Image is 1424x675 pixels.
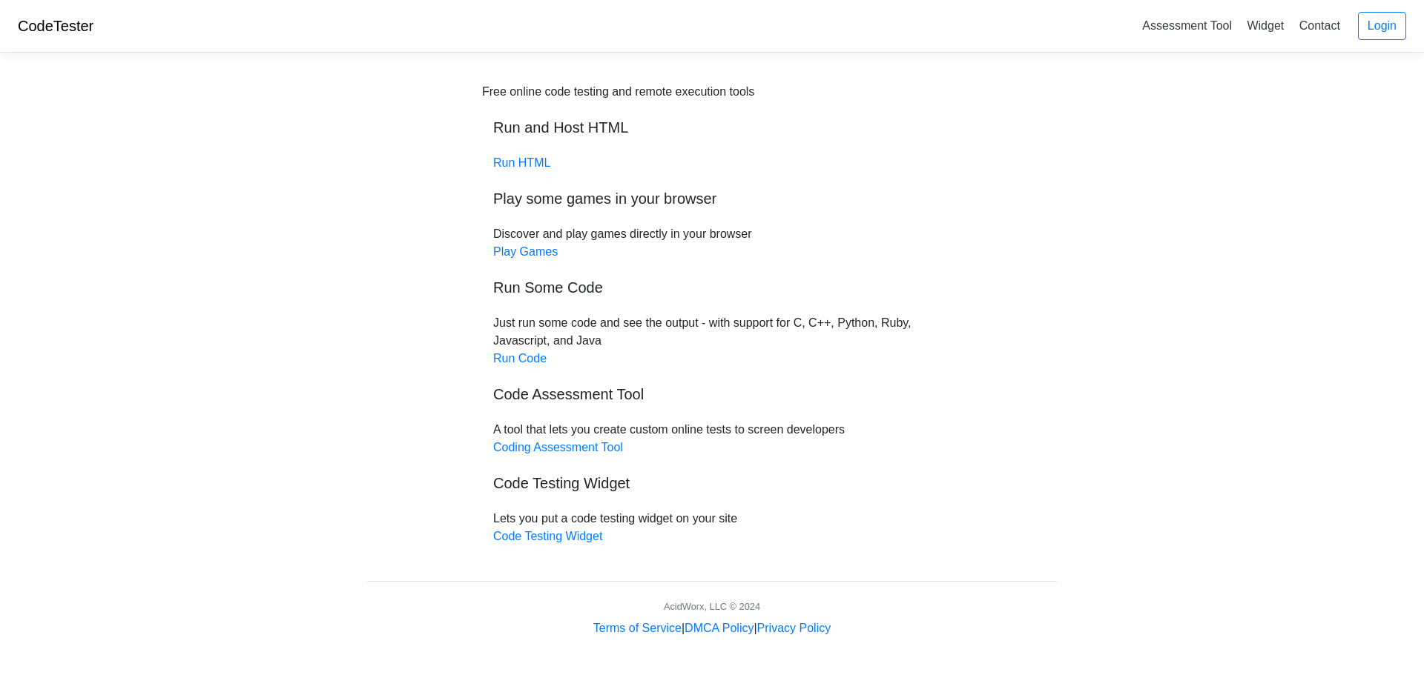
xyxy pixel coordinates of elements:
h5: Code Assessment Tool [493,385,931,403]
a: Privacy Policy [757,622,831,634]
div: Free online code testing and remote execution tools [482,83,754,101]
div: AcidWorx, LLC © 2024 [664,599,760,614]
a: Login [1358,12,1406,40]
a: Coding Assessment Tool [493,441,623,453]
div: Discover and play games directly in your browser Just run some code and see the output - with sup... [482,83,942,545]
a: Run HTML [493,156,550,169]
a: CodeTester [18,18,93,34]
div: | | [593,619,831,637]
a: Run Code [493,352,547,365]
a: Code Testing Widget [493,530,602,542]
a: Contact [1293,13,1346,38]
a: DMCA Policy [685,622,754,634]
a: Widget [1241,13,1290,38]
a: Play Games [493,245,558,258]
a: Assessment Tool [1136,13,1238,38]
h5: Play some games in your browser [493,190,931,207]
h5: Code Testing Widget [493,474,931,492]
h5: Run and Host HTML [493,119,931,136]
a: Terms of Service [593,622,682,634]
h5: Run Some Code [493,279,931,296]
